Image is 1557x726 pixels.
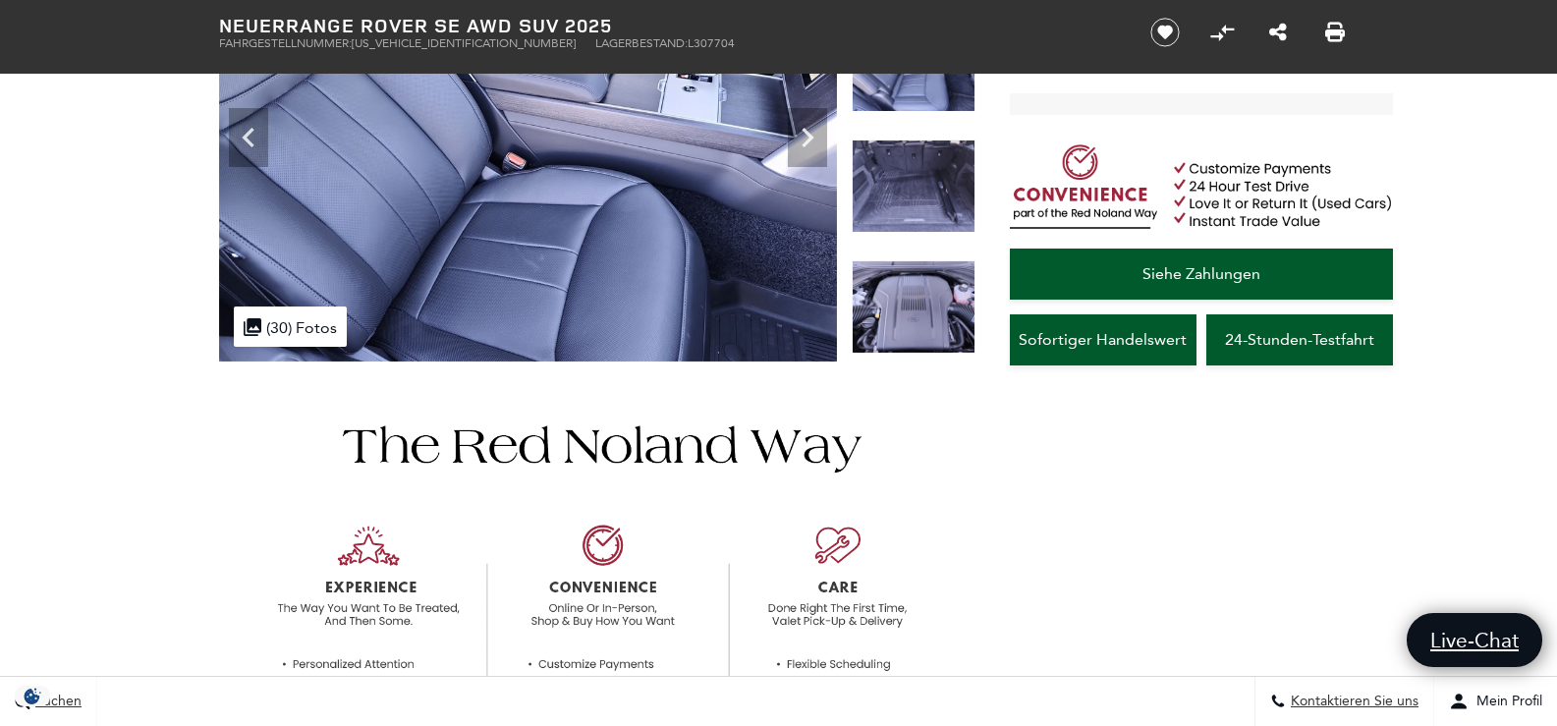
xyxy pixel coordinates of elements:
font: Neuer [219,12,286,38]
img: Neuer 2025 Ostuni Pearl White Land Rover SE Bild 24 [852,140,975,233]
button: Benutzerprofilmenü öffnen [1434,677,1557,726]
font: L307704 [688,36,735,50]
section: Klicken Sie hier, um das Cookie-Einwilligungsmodal zu öffnen [10,686,55,706]
font: Suchen [35,694,82,710]
font: Mein Profil [1476,694,1542,710]
button: Fahrzeug vergleichen [1207,18,1237,47]
a: Live-Chat [1407,613,1542,667]
a: Sofortiger Handelswert [1010,314,1196,365]
font: Range Rover SE AWD SUV 2025 [286,12,612,38]
a: Drucken Sie diesen neuen Range Rover SE AWD SUV 2025 [1325,21,1345,44]
font: Sofortiger Handelswert [1019,330,1187,349]
iframe: YouTube-Videoplayer [1010,375,1393,685]
font: (30) Fotos [266,318,337,337]
font: Lagerbestand: [595,36,688,50]
img: Neuer 2025 Ostuni Pearl White Land Rover SE Bild 25 [852,260,975,354]
a: Teilen Sie diesen neuen Range Rover SE AWD SUV 2025 [1269,21,1287,44]
font: Fahrgestellnummer: [219,36,352,50]
a: 24-Stunden-Testfahrt [1206,314,1393,365]
div: Nächste [788,108,827,167]
div: Vorherige [229,108,268,167]
span: Live-Chat [1420,627,1529,653]
button: Fahrzeug speichern [1143,17,1187,48]
font: Siehe Zahlungen [1142,264,1260,283]
font: Live-Chat [1430,628,1519,652]
font: Kontaktieren Sie uns [1291,694,1418,710]
font: [US_VEHICLE_IDENTIFICATION_NUMBER] [352,36,576,50]
a: Siehe Zahlungen [1010,249,1393,300]
img: Opt-Out-Symbol [10,686,55,706]
font: 24-Stunden-Testfahrt [1225,330,1374,349]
